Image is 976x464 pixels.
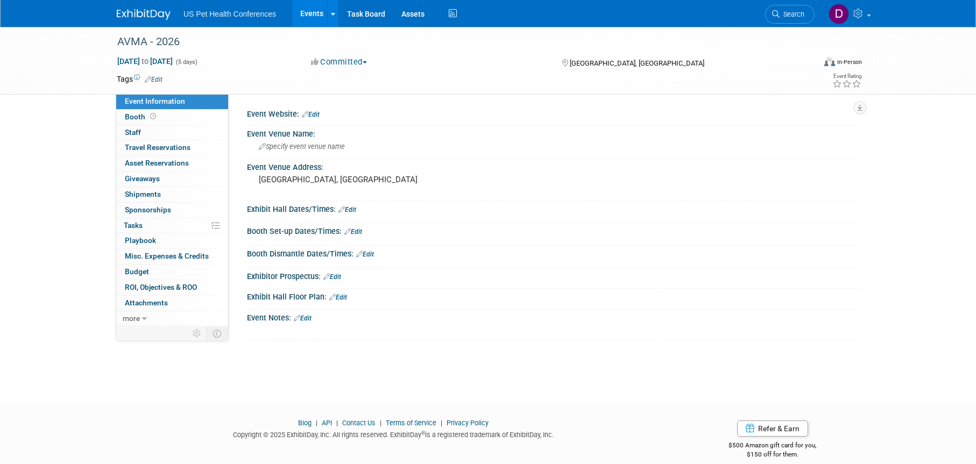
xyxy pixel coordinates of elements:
[125,112,158,121] span: Booth
[765,5,815,24] a: Search
[824,58,835,66] img: Format-Inperson.png
[125,190,161,198] span: Shipments
[247,201,859,215] div: Exhibit Hall Dates/Times:
[188,326,207,340] td: Personalize Event Tab Strip
[116,296,228,311] a: Attachments
[117,427,670,440] div: Copyright © 2025 ExhibitDay, Inc. All rights reserved. ExhibitDay is a registered trademark of Ex...
[125,174,160,183] span: Giveaways
[125,298,168,307] span: Attachments
[298,419,312,427] a: Blog
[247,289,859,303] div: Exhibit Hall Floor Plan:
[116,203,228,218] a: Sponsorships
[125,283,197,291] span: ROI, Objectives & ROO
[386,419,436,427] a: Terms of Service
[140,57,150,66] span: to
[323,273,341,281] a: Edit
[322,419,332,427] a: API
[125,267,149,276] span: Budget
[247,310,859,324] div: Event Notes:
[125,143,190,152] span: Travel Reservations
[125,97,185,105] span: Event Information
[342,419,376,427] a: Contact Us
[116,110,228,125] a: Booth
[438,419,445,427] span: |
[117,56,173,66] span: [DATE] [DATE]
[247,159,859,173] div: Event Venue Address:
[247,126,859,139] div: Event Venue Name:
[302,111,320,118] a: Edit
[247,106,859,120] div: Event Website:
[259,142,345,151] span: Specify event venue name
[116,187,228,202] a: Shipments
[116,156,228,171] a: Asset Reservations
[116,172,228,187] a: Giveaways
[123,314,140,323] span: more
[114,32,798,52] div: AVMA - 2026
[307,56,371,68] button: Committed
[183,10,276,18] span: US Pet Health Conferences
[117,9,171,20] img: ExhibitDay
[116,125,228,140] a: Staff
[116,140,228,155] a: Travel Reservations
[421,430,425,436] sup: ®
[832,74,861,79] div: Event Rating
[837,58,862,66] div: In-Person
[116,233,228,248] a: Playbook
[175,59,197,66] span: (5 days)
[686,450,860,459] div: $150 off for them.
[294,315,312,322] a: Edit
[148,112,158,120] span: Booth not reserved yet
[447,419,489,427] a: Privacy Policy
[116,94,228,109] a: Event Information
[259,175,490,184] pre: [GEOGRAPHIC_DATA], [GEOGRAPHIC_DATA]
[686,434,860,459] div: $500 Amazon gift card for you,
[124,221,143,230] span: Tasks
[125,252,209,260] span: Misc. Expenses & Credits
[344,228,362,235] a: Edit
[570,59,704,67] span: [GEOGRAPHIC_DATA], [GEOGRAPHIC_DATA]
[247,246,859,260] div: Booth Dismantle Dates/Times:
[207,326,229,340] td: Toggle Event Tabs
[829,4,849,24] img: Debra Smith
[780,10,804,18] span: Search
[145,76,162,83] a: Edit
[125,159,189,167] span: Asset Reservations
[116,249,228,264] a: Misc. Expenses & Credits
[125,236,156,245] span: Playbook
[313,419,320,427] span: |
[737,420,808,437] a: Refer & Earn
[247,223,859,237] div: Booth Set-up Dates/Times:
[247,268,859,282] div: Exhibitor Prospectus:
[116,265,228,280] a: Budget
[329,294,347,301] a: Edit
[377,419,384,427] span: |
[751,56,862,72] div: Event Format
[125,128,141,137] span: Staff
[125,205,171,214] span: Sponsorships
[356,251,374,258] a: Edit
[334,419,341,427] span: |
[116,280,228,295] a: ROI, Objectives & ROO
[338,206,356,213] a: Edit
[116,218,228,233] a: Tasks
[117,74,162,84] td: Tags
[116,311,228,326] a: more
